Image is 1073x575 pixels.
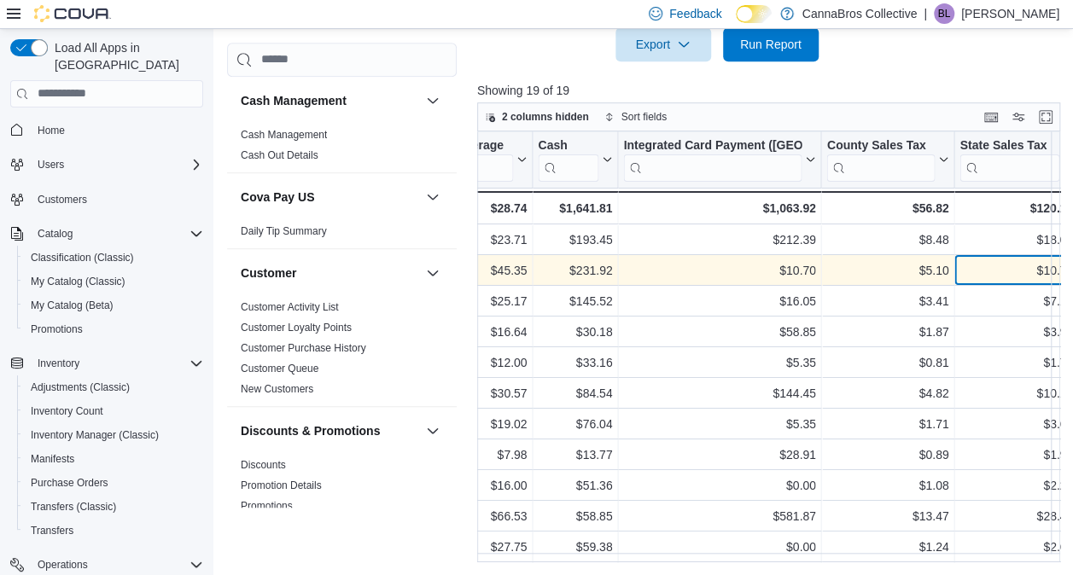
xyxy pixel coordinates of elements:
[24,271,132,292] a: My Catalog (Classic)
[31,251,134,264] span: Classification (Classic)
[3,118,210,142] button: Home
[241,300,339,314] span: Customer Activity List
[241,500,293,512] a: Promotions
[1008,107,1029,127] button: Display options
[623,291,815,311] div: $16.05
[387,506,527,526] div: $66.53
[826,229,948,250] div: $8.48
[826,475,948,496] div: $1.08
[227,125,457,172] div: Cash Management
[621,110,667,124] span: Sort fields
[241,92,419,109] button: Cash Management
[959,198,1073,218] div: $120.17
[241,189,314,206] h3: Cova Pay US
[959,506,1073,526] div: $28.44
[623,229,815,250] div: $212.39
[423,187,443,207] button: Cova Pay US
[387,352,527,373] div: $12.00
[387,137,513,181] div: Transaction Average
[17,495,210,519] button: Transfers (Classic)
[17,423,210,447] button: Inventory Manager (Classic)
[959,229,1073,250] div: $18.06
[623,137,802,181] div: Integrated Card Payment (US)
[24,247,141,268] a: Classification (Classic)
[959,383,1073,404] div: $10.17
[538,444,612,465] div: $13.77
[227,455,457,523] div: Discounts & Promotions
[1035,107,1056,127] button: Enter fullscreen
[17,317,210,341] button: Promotions
[31,119,203,141] span: Home
[623,137,802,154] div: Integrated Card Payment ([GEOGRAPHIC_DATA])
[423,263,443,283] button: Customer
[826,260,948,281] div: $5.10
[241,321,352,334] span: Customer Loyalty Points
[387,383,527,404] div: $30.57
[241,382,313,396] span: New Customers
[959,291,1073,311] div: $7.16
[938,3,951,24] span: BL
[38,124,65,137] span: Home
[626,27,701,61] span: Export
[24,319,203,340] span: Promotions
[623,383,815,404] div: $144.45
[387,260,527,281] div: $45.35
[31,189,203,210] span: Customers
[3,351,210,375] button: Inventory
[38,193,87,206] span: Customers
[31,500,116,514] span: Transfers (Classic)
[478,107,596,127] button: 2 columns hidden
[34,5,111,22] img: Cova
[241,422,419,439] button: Discounts & Promotions
[959,475,1073,496] div: $2.28
[24,401,110,421] a: Inventory Count
[723,27,819,61] button: Run Report
[623,137,815,181] button: Integrated Card Payment ([GEOGRAPHIC_DATA])
[38,357,79,370] span: Inventory
[959,137,1073,181] button: State Sales Tax
[826,537,948,557] div: $1.24
[826,352,948,373] div: $0.81
[387,137,513,154] div: Transaction Average
[17,399,210,423] button: Inventory Count
[31,555,95,575] button: Operations
[241,479,322,492] span: Promotion Details
[38,158,64,171] span: Users
[538,383,612,404] div: $84.54
[3,222,210,246] button: Catalog
[31,275,125,288] span: My Catalog (Classic)
[24,271,203,292] span: My Catalog (Classic)
[24,319,90,340] a: Promotions
[623,352,815,373] div: $5.35
[423,90,443,111] button: Cash Management
[17,447,210,471] button: Manifests
[961,3,1059,24] p: [PERSON_NAME]
[24,473,115,493] a: Purchase Orders
[387,198,527,218] div: $28.74
[959,260,1073,281] div: $10.77
[31,224,79,244] button: Catalog
[538,414,612,434] div: $76.04
[387,444,527,465] div: $7.98
[959,352,1073,373] div: $1.70
[31,353,203,374] span: Inventory
[17,471,210,495] button: Purchase Orders
[241,264,296,282] h3: Customer
[538,291,612,311] div: $145.52
[31,189,94,210] a: Customers
[38,558,88,572] span: Operations
[669,5,721,22] span: Feedback
[241,383,313,395] a: New Customers
[502,110,589,124] span: 2 columns hidden
[538,198,612,218] div: $1,641.81
[826,137,948,181] button: County Sales Tax
[38,227,73,241] span: Catalog
[934,3,954,24] div: Bryan LaPiana
[959,322,1073,342] div: $3.96
[623,198,815,218] div: $1,063.92
[3,187,210,212] button: Customers
[387,291,527,311] div: $25.17
[959,414,1073,434] div: $3.61
[241,149,318,161] a: Cash Out Details
[31,299,114,312] span: My Catalog (Beta)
